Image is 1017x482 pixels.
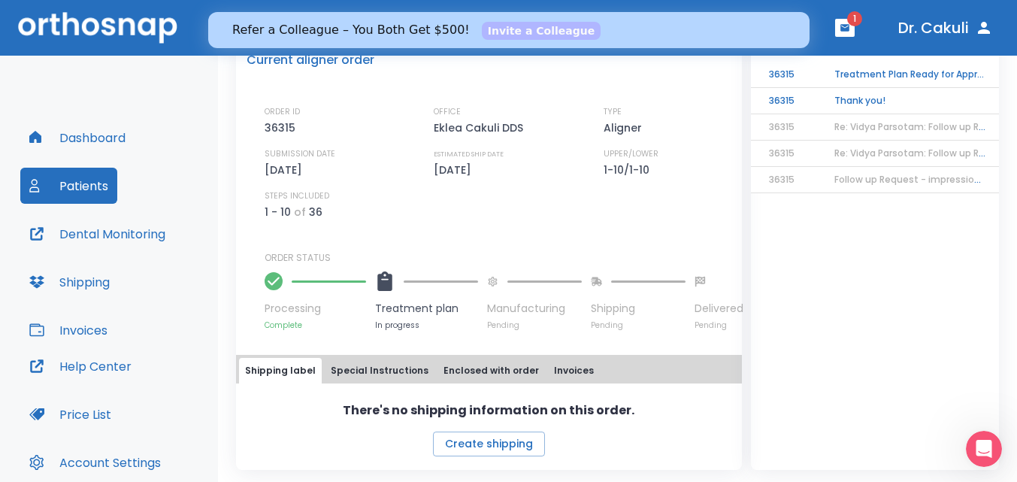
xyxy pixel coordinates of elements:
[591,301,686,317] p: Shipping
[265,147,335,161] p: SUBMISSION DATE
[20,444,170,480] button: Account Settings
[265,105,300,119] p: ORDER ID
[751,62,816,88] td: 36315
[434,161,477,179] p: [DATE]
[604,161,655,179] p: 1-10/1-10
[604,105,622,119] p: TYPE
[208,12,810,48] iframe: Intercom live chat banner
[265,189,329,203] p: STEPS INCLUDED
[434,119,528,137] p: Eklea Cakuli DDS
[892,14,999,41] button: Dr. Cakuli
[343,402,634,420] p: There's no shipping information on this order.
[18,12,177,43] img: Orthosnap
[239,358,322,383] button: Shipping label
[816,88,1004,114] td: Thank you!
[591,320,686,331] p: Pending
[265,301,366,317] p: Processing
[265,251,731,265] p: ORDER STATUS
[325,358,434,383] button: Special Instructions
[375,320,478,331] p: In progress
[433,432,545,456] button: Create shipping
[487,320,582,331] p: Pending
[20,168,117,204] button: Patients
[20,348,141,384] button: Help Center
[604,119,647,137] p: Aligner
[265,161,307,179] p: [DATE]
[20,396,120,432] button: Price List
[751,88,816,114] td: 36315
[265,119,301,137] p: 36315
[487,301,582,317] p: Manufacturing
[604,147,658,161] p: UPPER/LOWER
[966,431,1002,467] iframe: Intercom live chat
[769,173,795,186] span: 36315
[816,62,1004,88] td: Treatment Plan Ready for Approval!
[265,320,366,331] p: Complete
[265,203,291,221] p: 1 - 10
[309,203,322,221] p: 36
[20,120,135,156] button: Dashboard
[375,301,478,317] p: Treatment plan
[437,358,545,383] button: Enclosed with order
[695,301,743,317] p: Delivered
[434,105,461,119] p: OFFICE
[20,216,174,252] button: Dental Monitoring
[20,312,117,348] button: Invoices
[294,203,306,221] p: of
[239,358,739,383] div: tabs
[434,147,504,161] p: ESTIMATED SHIP DATE
[769,147,795,159] span: 36315
[548,358,600,383] button: Invoices
[20,264,119,300] button: Shipping
[247,51,374,69] p: Current aligner order
[695,320,743,331] p: Pending
[847,11,862,26] span: 1
[769,120,795,133] span: 36315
